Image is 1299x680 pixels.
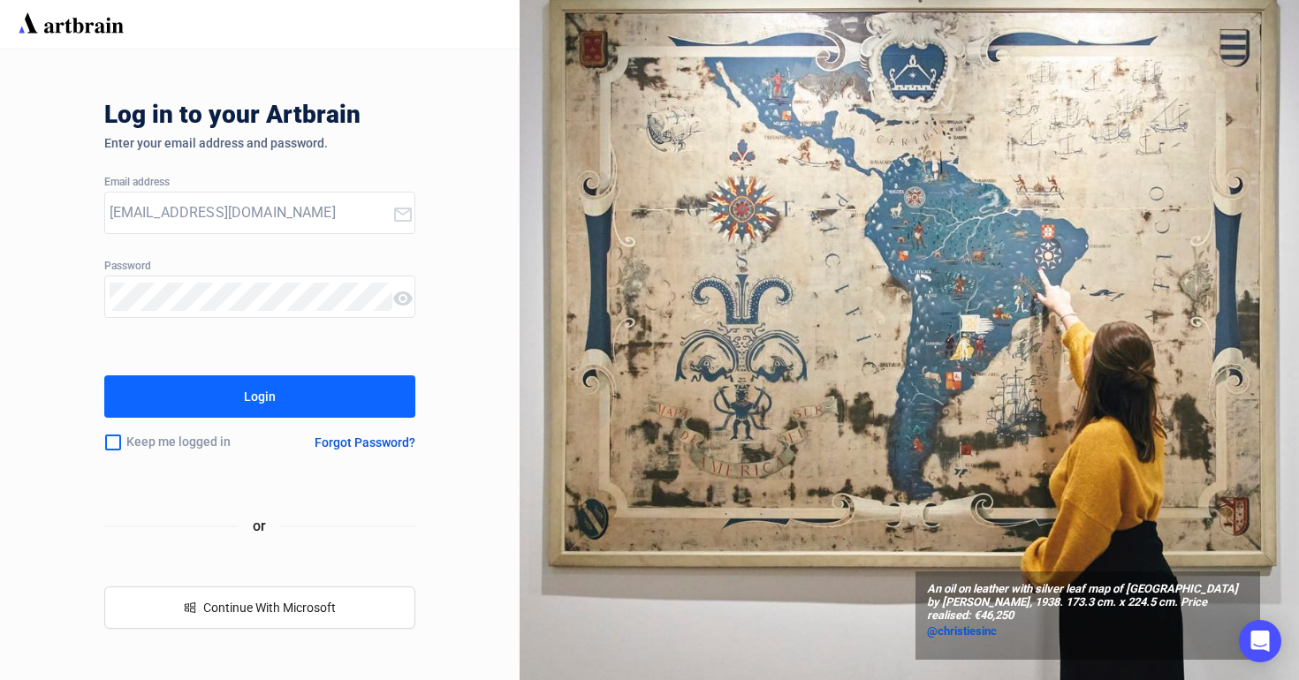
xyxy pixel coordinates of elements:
[239,515,280,537] span: or
[203,601,336,615] span: Continue With Microsoft
[110,199,393,227] input: Your Email
[104,375,416,418] button: Login
[1239,620,1281,662] div: Open Intercom Messenger
[104,136,416,150] div: Enter your email address and password.
[927,624,997,638] span: @christiesinc
[244,382,276,411] div: Login
[184,601,196,614] span: windows
[104,101,634,136] div: Log in to your Artbrain
[104,424,276,461] div: Keep me logged in
[315,435,415,450] div: Forgot Password?
[104,177,416,189] div: Email address
[927,623,1249,640] a: @christiesinc
[927,583,1249,623] span: An oil on leather with silver leaf map of [GEOGRAPHIC_DATA] by [PERSON_NAME], 1938. 173.3 cm. x 2...
[104,586,416,629] button: windowsContinue With Microsoft
[104,261,416,273] div: Password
